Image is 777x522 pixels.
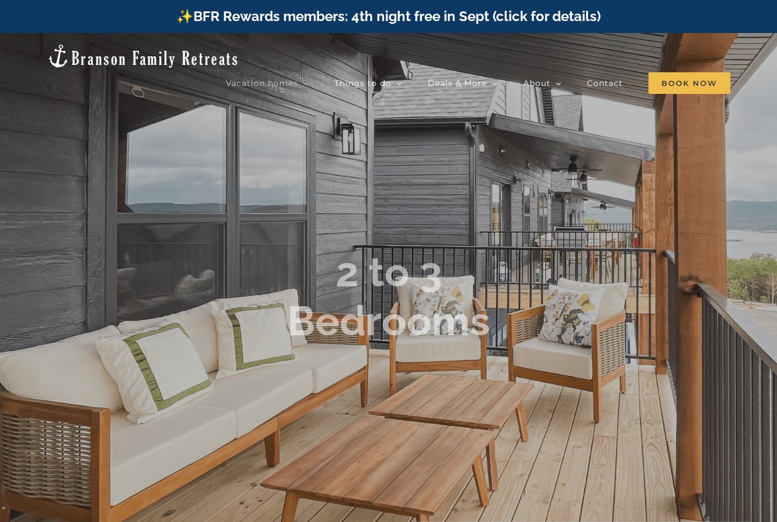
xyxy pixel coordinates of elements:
a: About [523,72,561,94]
a: Book Now [648,72,730,94]
span: Deals & More [428,79,487,87]
span: Contact [587,79,623,87]
span: Things to do [334,79,391,87]
a: Vacation homes [226,72,309,94]
a: Deals & More [428,72,498,94]
a: ✨BFR Rewards members: 4th night free in Sept (click for details) [176,8,601,24]
img: Branson Family Retreats Logo [47,43,239,69]
a: Contact [587,72,623,94]
span: About [523,79,551,87]
b: 2 to 3 Bedrooms [287,248,490,345]
nav: Main Menu [226,72,730,94]
a: Things to do [334,72,402,94]
span: Vacation homes [226,79,298,87]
